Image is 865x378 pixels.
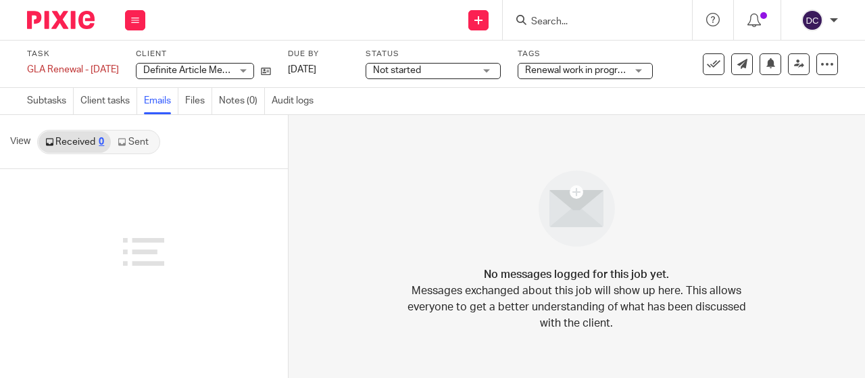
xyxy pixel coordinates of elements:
[27,11,95,29] img: Pixie
[261,66,271,76] i: Open client page
[27,88,74,114] a: Subtasks
[99,137,104,147] div: 0
[272,88,320,114] a: Audit logs
[111,131,158,153] a: Sent
[27,63,119,76] div: GLA Renewal - [DATE]
[80,88,137,114] a: Client tasks
[219,88,265,114] a: Notes (0)
[397,283,756,331] p: Messages exchanged about this job will show up here. This allows everyone to get a better underst...
[143,66,251,75] span: Definite Article Media Ltd
[185,88,212,114] a: Files
[366,49,501,60] label: Status
[39,131,111,153] a: Received0
[144,88,178,114] a: Emails
[760,53,781,75] button: Snooze task
[530,162,624,256] img: image
[288,49,349,60] label: Due by
[484,266,669,283] h4: No messages logged for this job yet.
[518,49,653,60] label: Tags
[530,16,651,28] input: Search
[525,66,633,75] span: Renewal work in progress
[27,63,119,76] div: GLA Renewal - 01/06/2025
[27,49,119,60] label: Task
[10,135,30,149] span: View
[288,65,316,74] span: [DATE]
[731,53,753,75] a: Send new email to Definite Article Media Ltd
[801,9,823,31] img: svg%3E
[373,66,421,75] span: Not started
[136,49,271,60] label: Client
[788,53,810,75] a: Reassign task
